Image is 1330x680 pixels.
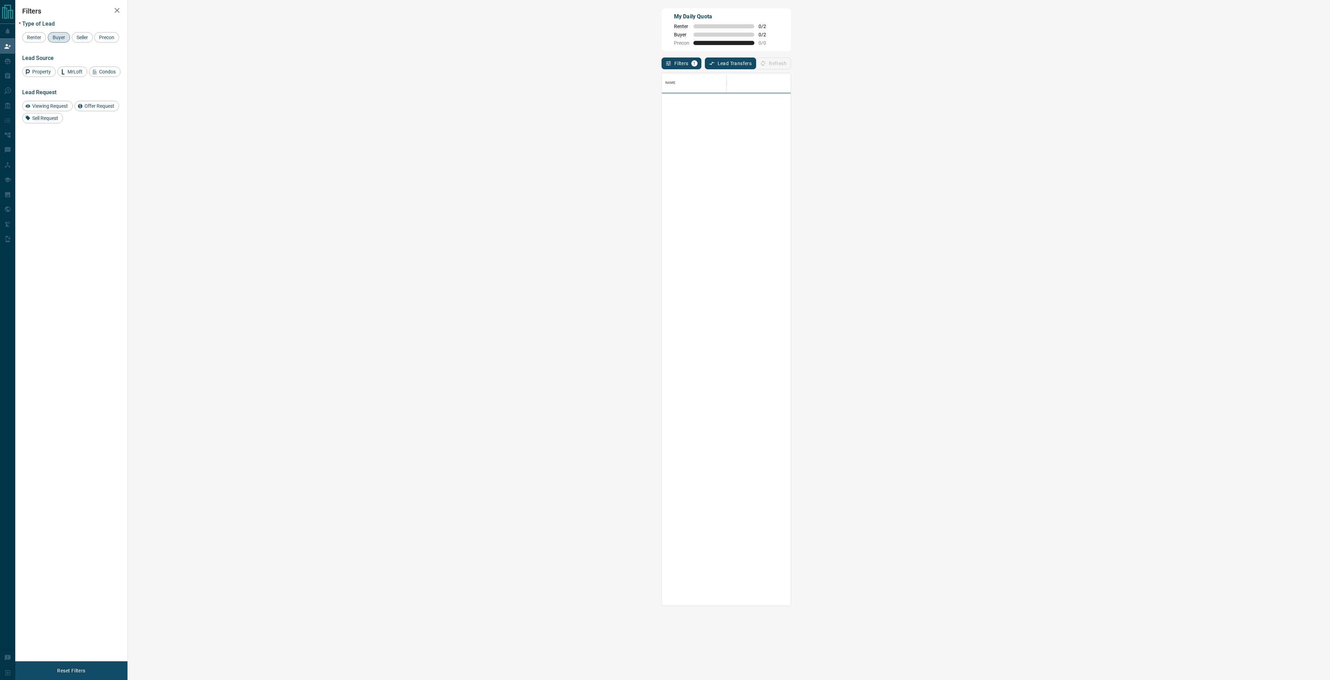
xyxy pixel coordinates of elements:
[22,89,56,96] span: Lead Request
[692,61,697,66] span: 1
[22,32,46,43] div: Renter
[65,69,85,74] span: MrLoft
[22,101,73,111] div: Viewing Request
[759,32,774,37] span: 0 / 2
[25,35,44,40] span: Renter
[74,35,90,40] span: Seller
[94,32,119,43] div: Precon
[759,40,774,46] span: 0 / 0
[97,35,117,40] span: Precon
[22,55,54,61] span: Lead Source
[30,103,70,109] span: Viewing Request
[662,58,701,69] button: Filters1
[30,69,53,74] span: Property
[74,101,119,111] div: Offer Request
[57,67,87,77] div: MrLoft
[705,58,756,69] button: Lead Transfers
[22,113,63,123] div: Sell Request
[50,35,68,40] span: Buyer
[22,20,55,27] span: Type of Lead
[30,115,61,121] span: Sell Request
[97,69,118,74] span: Condos
[53,665,90,677] button: Reset Filters
[22,67,56,77] div: Property
[82,103,117,109] span: Offer Request
[48,32,70,43] div: Buyer
[665,73,676,92] div: Name
[674,40,689,46] span: Precon
[22,7,121,15] h2: Filters
[759,24,774,29] span: 0 / 2
[674,12,774,21] p: My Daily Quota
[674,32,689,37] span: Buyer
[89,67,121,77] div: Condos
[662,73,766,92] div: Name
[674,24,689,29] span: Renter
[72,32,93,43] div: Seller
